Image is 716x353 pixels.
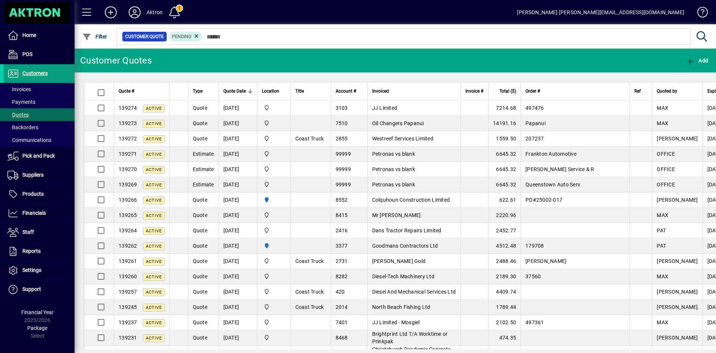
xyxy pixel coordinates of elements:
[7,99,35,105] span: Payments
[22,153,55,159] span: Pick and Pack
[525,258,566,264] span: [PERSON_NAME]
[372,319,420,325] span: JJ Limited - Mosgiel
[262,104,286,112] span: Central
[499,87,516,95] span: Total ($)
[657,319,668,325] span: MAX
[525,151,577,157] span: Frankton Automotive
[262,165,286,173] span: Central
[262,303,286,311] span: Central
[657,166,675,172] span: OFFICE
[146,213,162,218] span: Active
[193,197,207,203] span: Quote
[262,87,286,95] div: Location
[22,210,46,216] span: Financials
[146,244,162,249] span: Active
[193,304,207,310] span: Quote
[525,166,594,172] span: [PERSON_NAME] Service & R
[119,136,137,142] span: 139272
[4,166,75,185] a: Suppliers
[223,87,252,95] div: Quote Date
[372,182,415,188] span: Petronas vs blank
[262,257,286,265] span: Central
[295,304,324,310] span: Coast Truck
[336,166,351,172] span: 99999
[336,227,348,233] span: 2416
[193,227,207,233] span: Quote
[488,146,521,162] td: 6645.32
[119,273,137,279] span: 139260
[488,223,521,238] td: 2452.77
[119,166,137,172] span: 139270
[336,289,345,295] span: 420
[146,321,162,325] span: Active
[4,185,75,204] a: Products
[262,180,286,189] span: Central
[525,136,544,142] span: 207237
[22,32,36,38] span: Home
[262,272,286,281] span: Central
[262,87,279,95] span: Location
[119,87,165,95] div: Quote #
[7,112,29,118] span: Quotes
[295,136,324,142] span: Coast Truck
[193,105,207,111] span: Quote
[657,335,698,341] span: [PERSON_NAME]
[295,87,304,95] span: Title
[4,108,75,121] a: Quotes
[372,87,456,95] div: Invoiced
[193,212,207,218] span: Quote
[125,33,164,40] span: Customer Quote
[193,182,214,188] span: Estimate
[372,273,434,279] span: Diesel-Tech Machinery Ltd
[193,151,214,157] span: Estimate
[262,119,286,127] span: Central
[22,70,48,76] span: Customers
[336,105,348,111] span: 3103
[146,137,162,142] span: Active
[7,137,51,143] span: Communications
[193,319,207,325] span: Quote
[219,177,257,192] td: [DATE]
[119,151,137,157] span: 139271
[657,273,668,279] span: MAX
[119,319,137,325] span: 139237
[657,197,698,203] span: [PERSON_NAME]
[193,166,214,172] span: Estimate
[488,269,521,284] td: 2189.30
[193,273,207,279] span: Quote
[262,242,286,250] span: HAMILTON
[336,120,348,126] span: 7510
[219,146,257,162] td: [DATE]
[488,177,521,192] td: 6645.32
[336,273,348,279] span: 8282
[372,87,389,95] span: Invoiced
[80,55,152,66] div: Customer Quotes
[146,305,162,310] span: Active
[525,273,541,279] span: 37560
[295,258,324,264] span: Coast Truck
[219,116,257,131] td: [DATE]
[488,238,521,254] td: 4512.48
[336,319,348,325] span: 7401
[4,83,75,96] a: Invoices
[119,258,137,264] span: 139261
[4,242,75,261] a: Reports
[22,191,44,197] span: Products
[372,304,430,310] span: North Beach Fishing Ltd
[525,319,544,325] span: 497361
[372,136,433,142] span: Westreef Services Limited
[7,86,31,92] span: Invoices
[372,105,398,111] span: JJ Limited
[657,227,666,233] span: PAT
[169,32,203,41] mat-chip: Pending Status: Pending
[488,254,521,269] td: 2488.46
[193,136,207,142] span: Quote
[146,229,162,233] span: Active
[4,96,75,108] a: Payments
[193,258,207,264] span: Quote
[146,106,162,111] span: Active
[146,259,162,264] span: Active
[82,34,107,40] span: Filter
[372,331,448,344] span: Brightprint Ltd T/A Worktime or Prinkpak
[146,183,162,188] span: Active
